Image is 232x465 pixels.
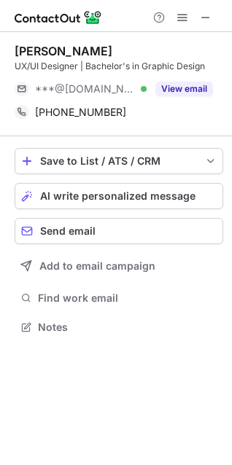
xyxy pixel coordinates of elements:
[15,288,223,308] button: Find work email
[38,321,217,334] span: Notes
[15,183,223,209] button: AI write personalized message
[15,253,223,279] button: Add to email campaign
[35,106,126,119] span: [PHONE_NUMBER]
[15,60,223,73] div: UX/UI Designer | Bachelor's in Graphic Design
[155,82,213,96] button: Reveal Button
[40,155,198,167] div: Save to List / ATS / CRM
[15,317,223,337] button: Notes
[15,148,223,174] button: save-profile-one-click
[15,44,112,58] div: [PERSON_NAME]
[39,260,155,272] span: Add to email campaign
[35,82,136,95] span: ***@[DOMAIN_NAME]
[40,190,196,202] span: AI write personalized message
[38,292,217,305] span: Find work email
[15,218,223,244] button: Send email
[15,9,102,26] img: ContactOut v5.3.10
[40,225,96,237] span: Send email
